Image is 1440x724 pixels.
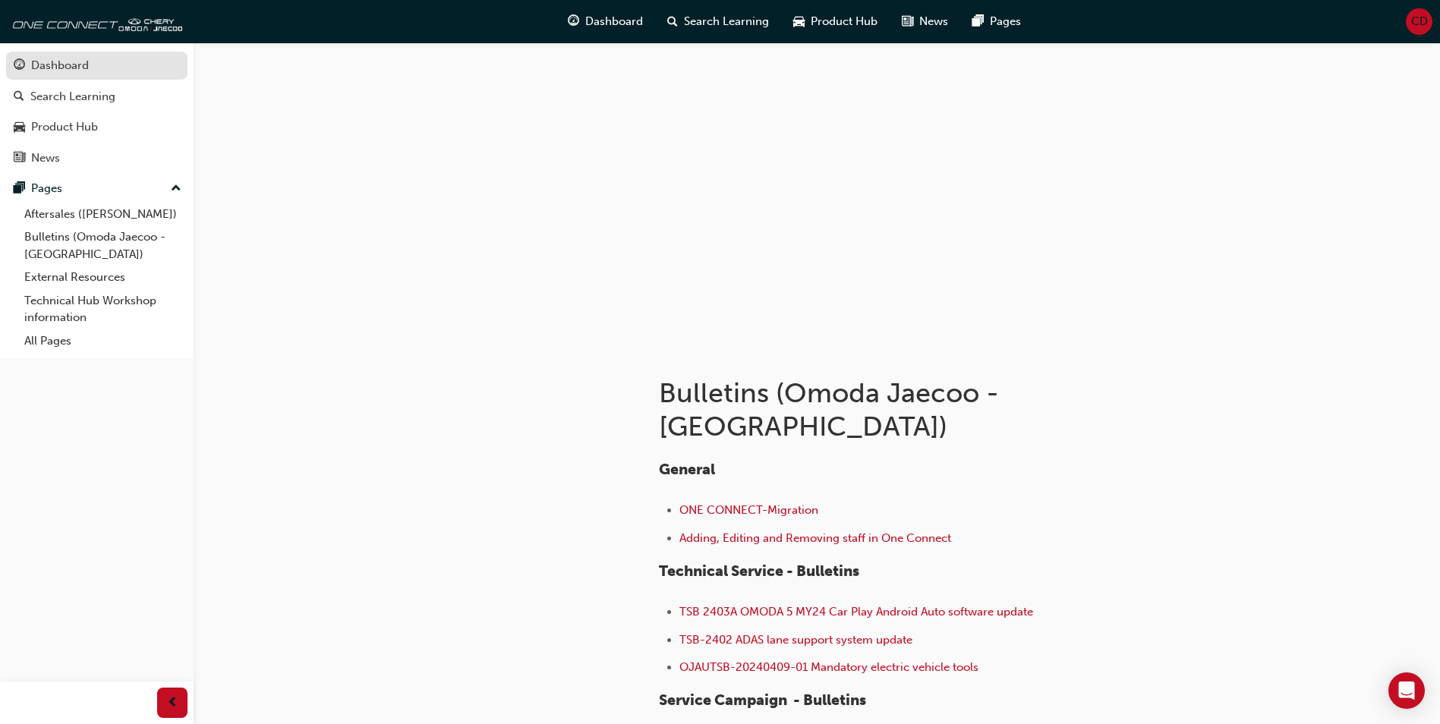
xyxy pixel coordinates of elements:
[679,531,951,545] a: Adding, Editing and Removing staff in One Connect
[919,13,948,30] span: News
[655,6,781,37] a: search-iconSearch Learning
[14,59,25,73] span: guage-icon
[31,150,60,167] div: News
[679,503,818,517] a: ONE CONNECT-Migration
[18,266,187,289] a: External Resources
[556,6,655,37] a: guage-iconDashboard
[6,83,187,111] a: Search Learning
[1411,13,1428,30] span: CD
[18,203,187,226] a: Aftersales ([PERSON_NAME])
[684,13,769,30] span: Search Learning
[811,13,878,30] span: Product Hub
[890,6,960,37] a: news-iconNews
[679,633,912,647] a: TSB-2402 ADAS lane support system update
[1388,672,1425,709] div: Open Intercom Messenger
[667,12,678,31] span: search-icon
[18,289,187,329] a: Technical Hub Workshop information
[679,660,978,674] a: OJAUTSB-20240409-01 Mandatory electric vehicle tools
[31,57,89,74] div: Dashboard
[585,13,643,30] span: Dashboard
[167,694,178,713] span: prev-icon
[659,691,866,709] span: Service Campaign - Bulletins
[659,562,859,580] span: Technical Service - Bulletins
[902,12,913,31] span: news-icon
[6,49,187,175] button: DashboardSearch LearningProduct HubNews
[659,461,715,478] span: General
[781,6,890,37] a: car-iconProduct Hub
[679,605,1033,619] a: ​TSB 2403A OMODA 5 MY24 Car Play Android Auto software update
[18,329,187,353] a: All Pages
[6,175,187,203] button: Pages
[31,118,98,136] div: Product Hub
[8,6,182,36] img: oneconnect
[6,113,187,141] a: Product Hub
[18,225,187,266] a: Bulletins (Omoda Jaecoo - [GEOGRAPHIC_DATA])
[31,180,62,197] div: Pages
[14,90,24,104] span: search-icon
[568,12,579,31] span: guage-icon
[960,6,1033,37] a: pages-iconPages
[6,52,187,80] a: Dashboard
[6,144,187,172] a: News
[793,12,805,31] span: car-icon
[972,12,984,31] span: pages-icon
[30,88,115,105] div: Search Learning
[14,152,25,165] span: news-icon
[14,182,25,196] span: pages-icon
[659,376,1157,442] h1: Bulletins (Omoda Jaecoo - [GEOGRAPHIC_DATA])
[171,179,181,199] span: up-icon
[679,605,1033,619] span: TSB 2403A OMODA 5 MY24 Car Play Android Auto software update
[1406,8,1432,35] button: CD
[990,13,1021,30] span: Pages
[14,121,25,134] span: car-icon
